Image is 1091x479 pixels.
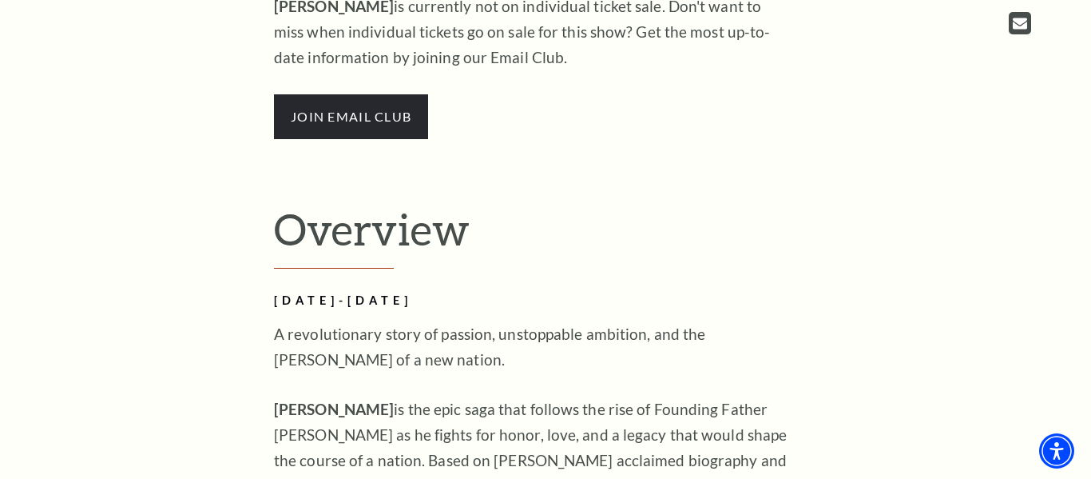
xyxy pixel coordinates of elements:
h2: [DATE]-[DATE] [274,291,793,311]
span: join email club [274,94,428,139]
div: Accessibility Menu [1039,433,1074,469]
p: A revolutionary story of passion, unstoppable ambition, and the [PERSON_NAME] of a new nation. [274,321,793,373]
strong: [PERSON_NAME] [274,400,394,418]
h2: Overview [274,203,817,269]
a: Open this option - open in a new tab [1009,12,1031,34]
a: join email club [274,106,428,125]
